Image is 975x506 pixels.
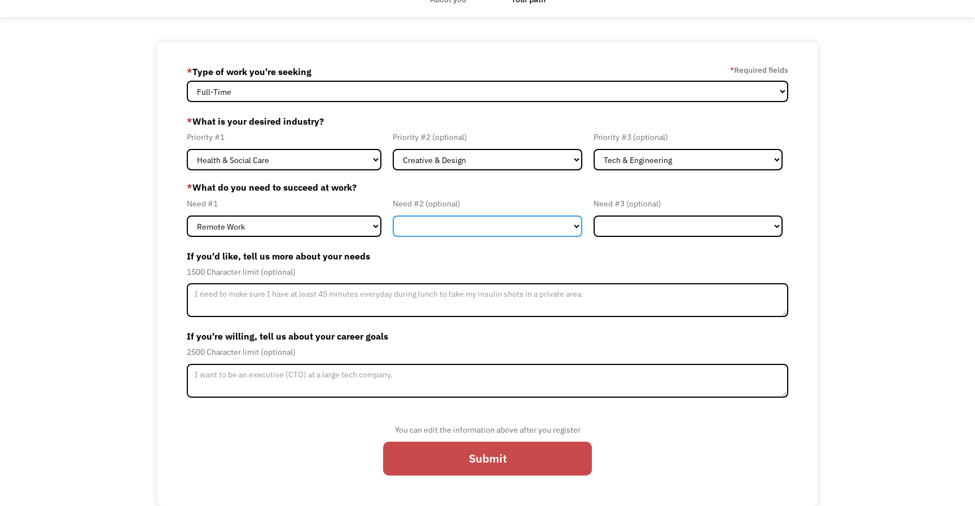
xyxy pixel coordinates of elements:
div: Priority #2 (optional) [393,130,582,144]
label: If you're willing, tell us about your career goals [187,327,788,345]
label: What do you need to succeed at work? [187,181,788,194]
input: Submit [383,442,592,476]
label: What is your desired industry? [187,112,788,130]
label: Required fields [730,63,788,77]
div: Need #2 (optional) [393,197,582,210]
form: Member-Update-Form-Step2 [187,63,788,486]
label: If you'd like, tell us more about your needs [187,247,788,265]
div: Need #3 (optional) [594,197,783,210]
div: 2500 Character limit (optional) [187,345,788,359]
div: Priority #1 [187,130,381,144]
label: Type of work you're seeking [187,63,311,81]
div: Need #1 [187,197,381,210]
div: Priority #3 (optional) [594,130,783,144]
div: You can edit the information above after you register [383,423,592,437]
div: 1500 Character limit (optional) [187,265,788,279]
